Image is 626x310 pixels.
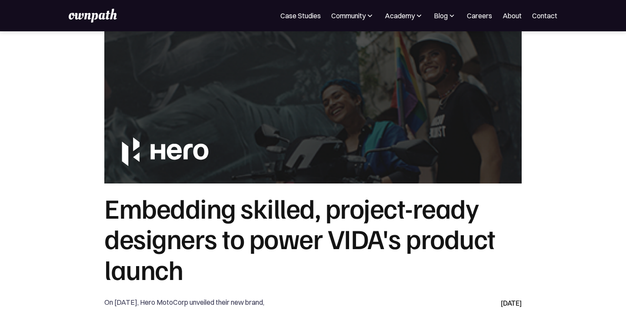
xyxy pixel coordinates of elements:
div: Academy [385,10,423,21]
div: Community [331,10,374,21]
h1: Embedding skilled, project-ready designers to power VIDA's product launch [104,192,522,284]
div: Academy [385,10,415,21]
a: Contact [532,10,557,21]
div: Blog [434,10,448,21]
div: [DATE] [501,297,522,309]
a: Careers [467,10,492,21]
a: About [503,10,522,21]
div: Blog [434,10,456,21]
div: Community [331,10,366,21]
a: Case Studies [280,10,321,21]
